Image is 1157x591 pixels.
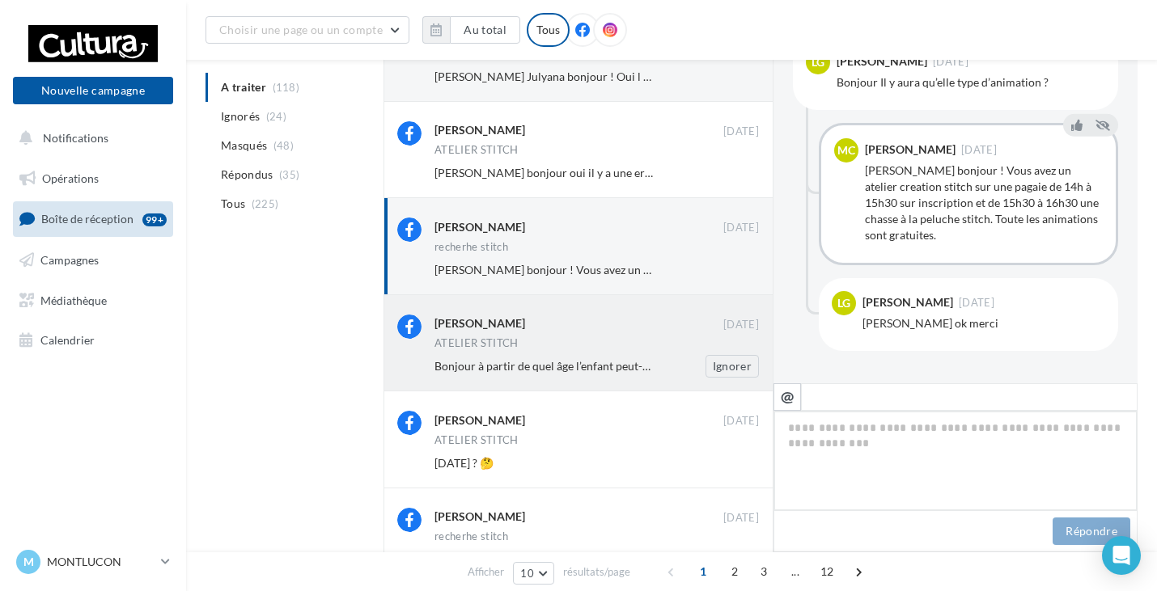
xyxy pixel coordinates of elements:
[862,297,953,308] div: [PERSON_NAME]
[142,213,167,226] div: 99+
[434,315,525,331] div: [PERSON_NAME]
[40,333,95,347] span: Calendrier
[723,318,759,332] span: [DATE]
[422,16,520,44] button: Au total
[279,168,299,181] span: (35)
[434,412,525,428] div: [PERSON_NAME]
[43,131,108,145] span: Notifications
[751,559,777,585] span: 3
[723,125,759,139] span: [DATE]
[959,298,994,308] span: [DATE]
[221,137,267,154] span: Masqués
[837,56,927,67] div: [PERSON_NAME]
[781,389,795,403] i: @
[862,315,1105,331] div: [PERSON_NAME] ok merci
[434,359,911,373] span: Bonjour à partir de quel âge l’enfant peut-être inscrit à l’atelier ? Est-ce gratuit ? Merci d’av...
[865,163,1103,243] div: [PERSON_NAME] bonjour ! Vous avez un atelier creation stitch sur une pagaie de 14h à 15h30 sur in...
[520,567,534,580] span: 10
[13,547,173,577] a: M MONTLUCON
[221,108,260,125] span: Ignorés
[837,74,1105,91] div: Bonjour Il y aura qu’elle type d’animation ?
[221,196,245,212] span: Tous
[723,414,759,428] span: [DATE]
[690,559,716,585] span: 1
[41,212,133,226] span: Boîte de réception
[10,201,176,236] a: Boîte de réception99+
[206,16,409,44] button: Choisir une page ou un compte
[47,554,155,570] p: MONTLUCON
[814,559,841,585] span: 12
[527,13,570,47] div: Tous
[434,509,525,525] div: [PERSON_NAME]
[1053,517,1130,545] button: Répondre
[10,323,176,357] a: Calendrier
[10,284,176,318] a: Médiathèque
[961,145,997,155] span: [DATE]
[221,167,273,183] span: Répondus
[723,221,759,235] span: [DATE]
[933,57,968,67] span: [DATE]
[782,559,808,585] span: ...
[434,145,519,155] div: ATELIER STITCH
[812,54,824,70] span: LG
[837,295,850,311] span: LG
[10,121,170,155] button: Notifications
[40,253,99,267] span: Campagnes
[434,122,525,138] div: [PERSON_NAME]
[40,293,107,306] span: Médiathèque
[706,355,759,378] button: Ignorer
[10,162,176,196] a: Opérations
[468,564,504,580] span: Afficher
[1102,536,1141,575] div: Open Intercom Messenger
[10,243,176,277] a: Campagnes
[434,531,508,542] div: recherhe stitch
[837,142,855,158] span: MC
[434,242,508,252] div: recherhe stitch
[450,16,520,44] button: Au total
[773,383,801,411] button: @
[865,144,956,155] div: [PERSON_NAME]
[513,562,554,585] button: 10
[723,511,759,526] span: [DATE]
[273,139,294,152] span: (48)
[434,219,525,235] div: [PERSON_NAME]
[563,564,630,580] span: résultats/page
[23,554,34,570] span: M
[434,166,773,179] span: [PERSON_NAME] bonjour oui il y a une erreur sur la publication 😅
[219,23,383,36] span: Choisir une page ou un compte
[42,171,99,185] span: Opérations
[434,456,494,470] span: [DATE] ? 🤔
[434,435,519,445] div: ATELIER STITCH
[13,77,173,104] button: Nouvelle campagne
[434,338,519,348] div: ATELIER STITCH
[266,110,286,123] span: (24)
[252,197,279,210] span: (225)
[722,559,748,585] span: 2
